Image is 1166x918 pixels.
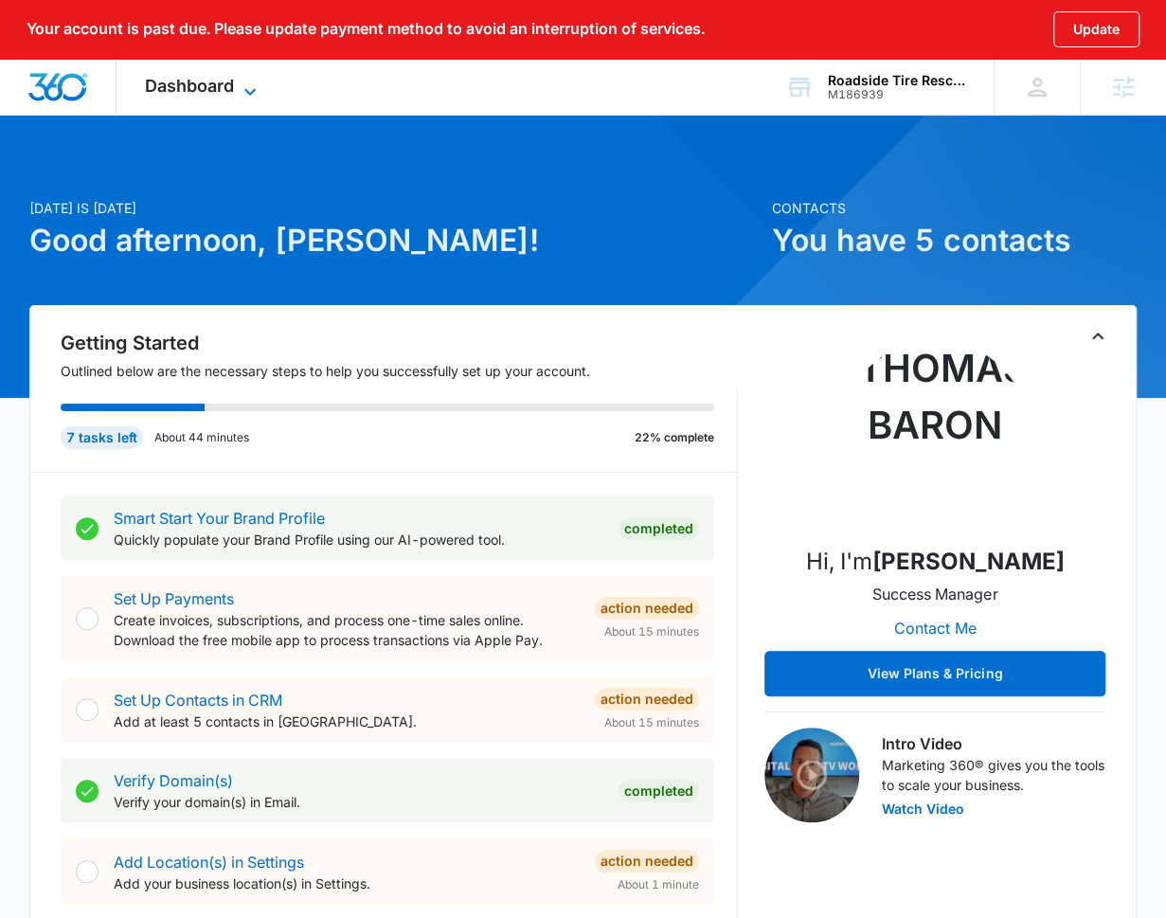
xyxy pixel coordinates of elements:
p: Create invoices, subscriptions, and process one-time sales online. Download the free mobile app t... [114,610,580,650]
a: Add Location(s) in Settings [114,853,304,872]
a: Smart Start Your Brand Profile [114,509,325,528]
img: logo_orange.svg [30,30,45,45]
span: Dashboard [145,76,234,96]
h1: You have 5 contacts [771,218,1137,263]
div: Completed [619,517,699,540]
div: Action Needed [595,850,699,873]
p: About 44 minutes [154,429,249,446]
div: Action Needed [595,597,699,620]
p: Quickly populate your Brand Profile using our AI-powered tool. [114,530,603,549]
h1: Good afternoon, [PERSON_NAME]! [29,218,761,263]
div: Completed [619,780,699,802]
a: Verify Domain(s) [114,771,233,790]
img: Thomas Baron [840,340,1030,530]
p: Add your business location(s) in Settings. [114,873,580,893]
p: Success Manager [872,583,997,605]
button: View Plans & Pricing [764,651,1105,696]
p: Add at least 5 contacts in [GEOGRAPHIC_DATA]. [114,711,580,731]
button: Update [1053,11,1139,47]
img: website_grey.svg [30,49,45,64]
div: 7 tasks left [61,426,143,449]
strong: [PERSON_NAME] [872,548,1065,575]
div: Action Needed [595,688,699,711]
div: Dashboard [117,59,290,115]
div: account id [828,88,966,101]
div: v 4.0.25 [53,30,93,45]
p: Outlined below are the necessary steps to help you successfully set up your account. [61,361,738,381]
p: Marketing 360® gives you the tools to scale your business. [882,755,1105,795]
p: Verify your domain(s) in Email. [114,792,603,812]
img: Intro Video [764,728,859,822]
p: 22% complete [635,429,714,446]
span: About 1 minute [618,876,699,893]
p: Contacts [771,198,1137,218]
h3: Intro Video [882,732,1105,755]
button: Toggle Collapse [1086,325,1109,348]
p: [DATE] is [DATE] [29,198,761,218]
div: Domain Overview [72,112,170,124]
h2: Getting Started [61,329,738,357]
a: Set Up Contacts in CRM [114,691,282,710]
img: tab_keywords_by_traffic_grey.svg [188,110,204,125]
a: Set Up Payments [114,589,234,608]
div: Domain: [DOMAIN_NAME] [49,49,208,64]
img: tab_domain_overview_orange.svg [51,110,66,125]
span: About 15 minutes [604,714,699,731]
span: About 15 minutes [604,623,699,640]
div: account name [828,73,966,88]
button: Watch Video [882,802,964,816]
p: Your account is past due. Please update payment method to avoid an interruption of services. [27,20,705,38]
div: Keywords by Traffic [209,112,319,124]
button: Contact Me [875,605,996,651]
p: Hi, I'm [806,545,1065,579]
